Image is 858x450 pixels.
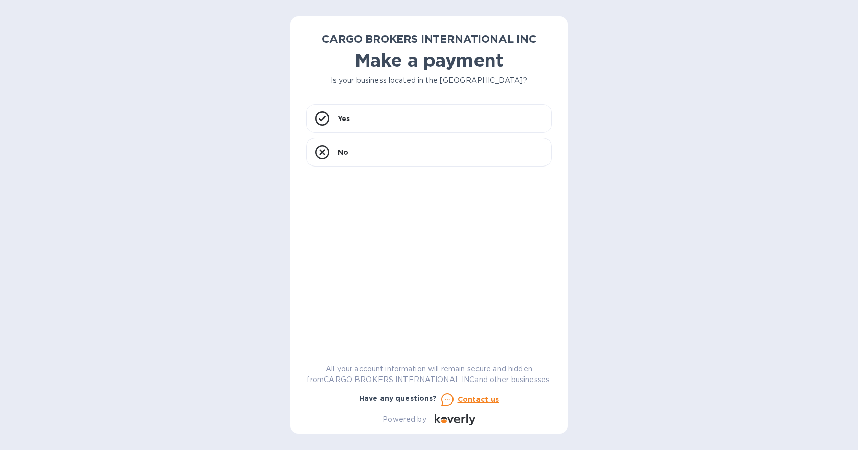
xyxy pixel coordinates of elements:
u: Contact us [458,395,499,404]
p: Yes [338,113,350,124]
b: CARGO BROKERS INTERNATIONAL INC [322,33,536,45]
p: All your account information will remain secure and hidden from CARGO BROKERS INTERNATIONAL INC a... [306,364,552,385]
h1: Make a payment [306,50,552,71]
p: Powered by [383,414,426,425]
b: Have any questions? [359,394,437,402]
p: Is your business located in the [GEOGRAPHIC_DATA]? [306,75,552,86]
p: No [338,147,348,157]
